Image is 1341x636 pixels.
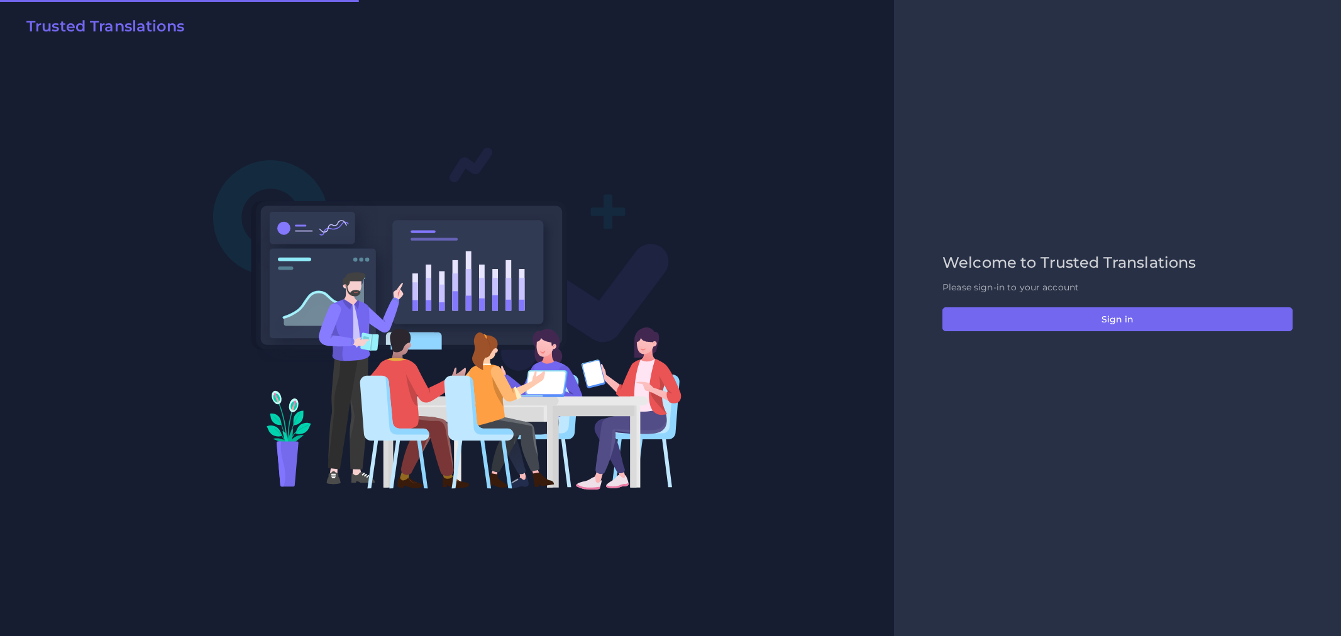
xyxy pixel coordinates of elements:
[212,146,682,490] img: Login V2
[26,18,184,36] h2: Trusted Translations
[942,281,1293,294] p: Please sign-in to your account
[942,254,1293,272] h2: Welcome to Trusted Translations
[18,18,184,40] a: Trusted Translations
[942,307,1293,331] button: Sign in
